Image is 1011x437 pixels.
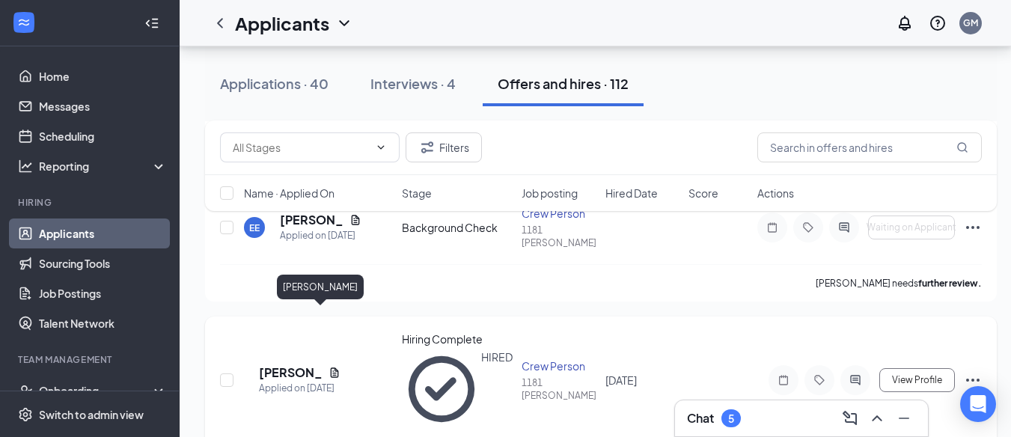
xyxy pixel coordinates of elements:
[775,374,792,386] svg: Note
[39,248,167,278] a: Sourcing Tools
[235,10,329,36] h1: Applicants
[18,407,33,422] svg: Settings
[39,407,144,422] div: Switch to admin view
[867,222,956,233] span: Waiting on Applicant
[244,186,335,201] span: Name · Applied On
[220,74,329,93] div: Applications · 40
[233,139,369,156] input: All Stages
[838,406,862,430] button: ComposeMessage
[370,74,456,93] div: Interviews · 4
[402,349,482,430] svg: CheckmarkCircle
[329,367,340,379] svg: Document
[892,375,942,385] span: View Profile
[687,410,714,427] h3: Chat
[810,374,828,386] svg: Tag
[895,409,913,427] svg: Minimize
[956,141,968,153] svg: MagnifyingGlass
[896,14,914,32] svg: Notifications
[868,409,886,427] svg: ChevronUp
[402,331,513,346] div: Hiring Complete
[18,353,164,366] div: Team Management
[39,61,167,91] a: Home
[335,14,353,32] svg: ChevronDown
[402,220,513,235] div: Background Check
[605,373,637,387] span: [DATE]
[406,132,482,162] button: Filter Filters
[18,196,164,209] div: Hiring
[522,376,596,402] div: 1181 [PERSON_NAME]
[39,308,167,338] a: Talent Network
[18,159,33,174] svg: Analysis
[763,221,781,233] svg: Note
[879,368,955,392] button: View Profile
[522,224,596,249] div: 1181 [PERSON_NAME]
[964,218,982,236] svg: Ellipses
[418,138,436,156] svg: Filter
[375,141,387,153] svg: ChevronDown
[39,383,154,398] div: Onboarding
[816,277,982,290] p: [PERSON_NAME] needs
[522,186,578,201] span: Job posting
[960,386,996,422] div: Open Intercom Messenger
[757,132,982,162] input: Search in offers and hires
[259,381,340,396] div: Applied on [DATE]
[144,16,159,31] svg: Collapse
[481,349,513,430] div: HIRED
[277,275,364,299] div: [PERSON_NAME]
[402,186,432,201] span: Stage
[39,278,167,308] a: Job Postings
[835,221,853,233] svg: ActiveChat
[259,364,323,381] h5: [PERSON_NAME]
[18,383,33,398] svg: UserCheck
[918,278,982,289] b: further review.
[799,221,817,233] svg: Tag
[39,91,167,121] a: Messages
[757,186,794,201] span: Actions
[865,406,889,430] button: ChevronUp
[728,412,734,425] div: 5
[929,14,947,32] svg: QuestionInfo
[498,74,629,93] div: Offers and hires · 112
[868,216,955,239] button: Waiting on Applicant
[846,374,864,386] svg: ActiveChat
[211,14,229,32] svg: ChevronLeft
[964,371,982,389] svg: Ellipses
[39,218,167,248] a: Applicants
[16,15,31,30] svg: WorkstreamLogo
[963,16,978,29] div: GM
[39,159,168,174] div: Reporting
[249,221,260,234] div: EE
[688,186,718,201] span: Score
[605,186,658,201] span: Hired Date
[522,358,596,373] div: Crew Person
[892,406,916,430] button: Minimize
[39,121,167,151] a: Scheduling
[280,228,361,243] div: Applied on [DATE]
[841,409,859,427] svg: ComposeMessage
